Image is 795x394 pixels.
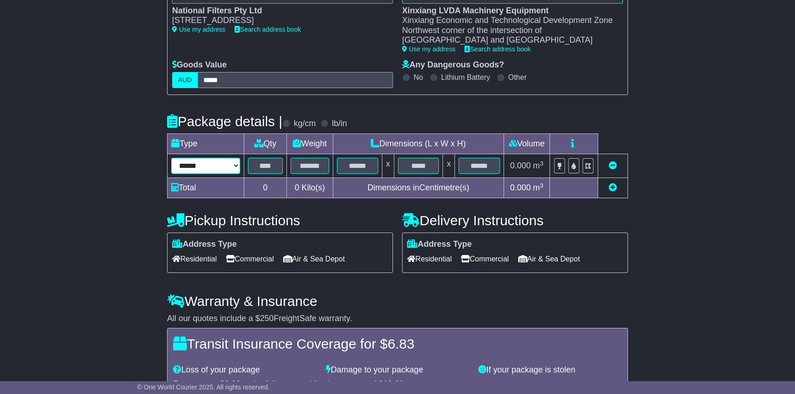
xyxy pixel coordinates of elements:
[508,73,526,82] label: Other
[260,314,274,323] span: 250
[172,6,384,16] div: National Filters Pty Ltd
[172,26,225,33] a: Use my address
[540,160,543,167] sup: 3
[407,252,452,266] span: Residential
[504,134,549,154] td: Volume
[443,154,455,178] td: x
[474,365,627,375] div: If your package is stolen
[235,26,301,33] a: Search address book
[172,16,384,26] div: [STREET_ADDRESS]
[387,336,414,351] span: 6.83
[332,119,347,129] label: lb/in
[167,314,628,324] div: All our quotes include a $ FreightSafe warranty.
[533,183,543,192] span: m
[226,252,274,266] span: Commercial
[382,154,394,178] td: x
[172,252,217,266] span: Residential
[295,183,299,192] span: 0
[172,239,237,250] label: Address Type
[137,383,270,391] span: © One World Courier 2025. All rights reserved.
[172,60,227,70] label: Goods Value
[173,379,622,389] div: For an extra $ you're fully covered for the amount of $ .
[414,73,423,82] label: No
[609,161,617,170] a: Remove this item
[172,72,198,88] label: AUD
[167,294,628,309] h4: Warranty & Insurance
[402,6,614,16] div: Xinxiang LVDA Machinery Equipment
[167,213,393,228] h4: Pickup Instructions
[383,379,404,388] span: 10.00
[402,60,504,70] label: Any Dangerous Goods?
[294,119,316,129] label: kg/cm
[609,183,617,192] a: Add new item
[244,134,287,154] td: Qty
[540,182,543,189] sup: 3
[224,379,241,388] span: 6.83
[321,365,474,375] div: Damage to your package
[402,213,628,228] h4: Delivery Instructions
[287,134,333,154] td: Weight
[333,178,504,198] td: Dimensions in Centimetre(s)
[168,178,244,198] td: Total
[465,45,531,53] a: Search address book
[167,114,282,129] h4: Package details |
[533,161,543,170] span: m
[402,26,614,45] div: Northwest corner of the intersection of [GEOGRAPHIC_DATA] and [GEOGRAPHIC_DATA]
[283,252,345,266] span: Air & Sea Depot
[441,73,490,82] label: Lithium Battery
[518,252,580,266] span: Air & Sea Depot
[168,365,321,375] div: Loss of your package
[402,45,455,53] a: Use my address
[333,134,504,154] td: Dimensions (L x W x H)
[402,16,614,26] div: Xinxiang Economic and Technological Development Zone
[461,252,509,266] span: Commercial
[407,239,472,250] label: Address Type
[244,178,287,198] td: 0
[173,336,622,351] h4: Transit Insurance Coverage for $
[287,178,333,198] td: Kilo(s)
[510,161,531,170] span: 0.000
[168,134,244,154] td: Type
[510,183,531,192] span: 0.000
